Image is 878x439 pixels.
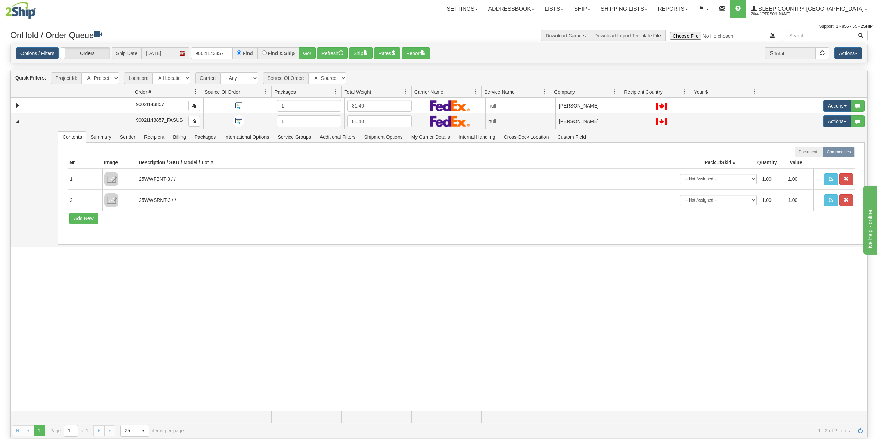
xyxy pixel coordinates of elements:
a: Service Name filter column settings [539,86,551,97]
span: Internal Handling [455,131,499,142]
a: Shipping lists [596,0,653,18]
td: [PERSON_NAME] [555,98,626,113]
button: Copy to clipboard [188,116,200,127]
span: Service Name [484,88,515,95]
td: 1.00 [785,171,812,187]
th: Description / SKU / Model / Lot # [137,157,675,168]
a: Ship [569,0,595,18]
button: Actions [823,115,851,127]
span: Recipient [140,131,168,142]
button: Actions [823,100,851,112]
input: Import [665,30,766,41]
td: 25WWSRNT-3 / / [137,189,675,211]
th: Quantity [737,157,779,168]
a: Sleep Country [GEOGRAPHIC_DATA] 2044 / [PERSON_NAME] [746,0,872,18]
img: API [233,100,244,111]
img: FedEx [430,115,470,127]
a: Reports [653,0,693,18]
label: Find [243,51,253,56]
span: Company [554,88,575,95]
span: Custom Field [553,131,590,142]
a: Expand [13,101,22,110]
button: Report [402,47,430,59]
button: Actions [834,47,862,59]
a: Settings [441,0,483,18]
span: Contents [58,131,86,142]
button: Copy to clipboard [188,101,200,111]
a: Download Import Template File [594,33,661,38]
span: 1 - 2 of 2 items [194,428,850,433]
span: Ship Date [112,47,141,59]
td: 2 [68,189,102,211]
span: Order # [135,88,151,95]
label: Commodities [823,147,855,157]
button: Refresh [317,47,348,59]
input: Search [785,30,854,41]
a: Source Of Order filter column settings [260,86,271,97]
img: FedEx [430,100,470,111]
a: Packages filter column settings [329,86,341,97]
label: Find & Ship [268,51,295,56]
iframe: chat widget [862,184,877,255]
img: 8DAB37Fk3hKpn3AAAAAElFTkSuQmCC [104,172,118,186]
span: Total Weight [344,88,371,95]
button: Rates [374,47,401,59]
a: Carrier Name filter column settings [469,86,481,97]
span: Carrier Name [414,88,443,95]
span: Additional Filters [316,131,360,142]
td: 25WWFBNT-3 / / [137,168,675,189]
button: Add New [69,213,98,224]
td: null [485,113,556,129]
a: Addressbook [483,0,540,18]
span: Page 1 [34,425,45,436]
span: Billing [169,131,190,142]
a: Your $ filter column settings [749,86,761,97]
span: items per page [120,425,184,437]
span: Carrier: [195,72,220,84]
th: Nr [68,157,102,168]
th: Pack #/Skid # [675,157,737,168]
div: grid toolbar [11,70,867,86]
span: Total [765,47,788,59]
label: Quick Filters: [15,74,46,81]
span: Your $ [694,88,708,95]
td: [PERSON_NAME] [555,113,626,129]
img: API [233,115,244,127]
span: Packages [190,131,220,142]
a: Company filter column settings [609,86,621,97]
a: Collapse [13,117,22,125]
span: Source Of Order: [263,72,309,84]
span: 9002I143857 [136,102,164,107]
button: Search [854,30,868,41]
span: Recipient Country [624,88,662,95]
span: Page of 1 [50,425,89,437]
td: 1.00 [785,192,812,208]
div: live help - online [5,4,64,12]
img: logo2044.jpg [5,2,36,19]
span: select [138,425,149,436]
span: Service Groups [273,131,315,142]
span: Project Id: [51,72,81,84]
span: International Options [220,131,273,142]
td: null [485,98,556,113]
span: Page sizes drop down [120,425,149,437]
span: Sleep Country [GEOGRAPHIC_DATA] [757,6,864,12]
th: Value [779,157,813,168]
input: Page 1 [64,425,78,436]
span: My Carrier Details [407,131,454,142]
span: Location: [124,72,152,84]
td: 1.00 [759,171,786,187]
a: Lists [540,0,569,18]
span: Source Of Order [205,88,240,95]
th: Image [102,157,137,168]
td: 1.00 [759,192,786,208]
td: 1 [68,168,102,189]
span: Sender [116,131,140,142]
label: Documents [795,147,823,157]
button: Go! [299,47,316,59]
a: Total Weight filter column settings [400,86,411,97]
img: CA [656,103,667,110]
a: Download Carriers [545,33,586,38]
h3: OnHold / Order Queue [10,30,434,40]
div: Support: 1 - 855 - 55 - 2SHIP [5,24,873,29]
